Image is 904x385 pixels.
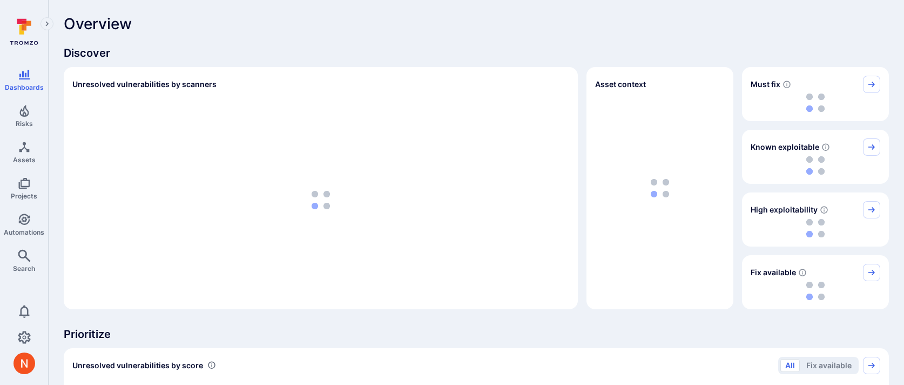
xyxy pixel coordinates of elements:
[751,267,796,278] span: Fix available
[14,353,35,374] div: Neeren Patki
[806,282,825,300] img: Loading...
[13,156,36,164] span: Assets
[751,156,880,175] div: loading spinner
[820,205,828,214] svg: EPSS score ≥ 0.7
[64,45,889,61] span: Discover
[751,93,880,112] div: loading spinner
[821,143,830,151] svg: Confirmed exploitable by KEV
[64,327,889,342] span: Prioritize
[312,191,330,209] img: Loading...
[595,79,646,90] span: Asset context
[806,219,825,237] img: Loading...
[751,204,818,215] span: High exploitability
[72,79,217,90] h2: Unresolved vulnerabilities by scanners
[801,359,856,372] button: Fix available
[13,264,35,273] span: Search
[751,79,780,90] span: Must fix
[751,281,880,301] div: loading spinner
[41,17,53,30] button: Expand navigation menu
[4,228,44,236] span: Automations
[72,99,569,301] div: loading spinner
[806,156,825,175] img: Loading...
[5,83,44,91] span: Dashboards
[14,353,35,374] img: ACg8ocIprwjrgDQnDsNSk9Ghn5p5-B8DpAKWoJ5Gi9syOE4K59tr4Q=s96-c
[72,360,203,371] span: Unresolved vulnerabilities by score
[806,94,825,112] img: Loading...
[751,218,880,238] div: loading spinner
[11,192,37,200] span: Projects
[782,80,791,89] svg: Risk score >=40 , missed SLA
[742,192,889,247] div: High exploitability
[207,360,216,371] div: Number of vulnerabilities in status 'Open' 'Triaged' and 'In process' grouped by score
[780,359,800,372] button: All
[64,15,132,32] span: Overview
[43,19,51,29] i: Expand navigation menu
[742,255,889,309] div: Fix available
[742,67,889,121] div: Must fix
[16,120,33,128] span: Risks
[798,268,807,277] svg: Vulnerabilities with fix available
[751,142,819,152] span: Known exploitable
[742,130,889,184] div: Known exploitable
